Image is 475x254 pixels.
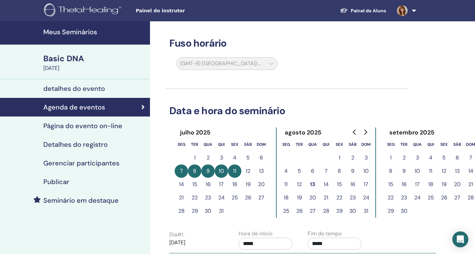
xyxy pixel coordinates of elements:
[359,178,373,191] button: 17
[279,164,293,178] button: 4
[384,151,397,164] button: 1
[306,204,319,218] button: 27
[201,191,215,204] button: 23
[255,191,268,204] button: 27
[136,7,236,14] span: Painel do instrutor
[319,191,333,204] button: 21
[241,191,255,204] button: 26
[340,8,348,13] img: graduation-cap-white.svg
[175,138,188,151] th: segunda-feira
[319,204,333,218] button: 28
[228,191,241,204] button: 25
[215,178,228,191] button: 17
[319,178,333,191] button: 14
[397,5,408,16] img: default.jpg
[255,178,268,191] button: 20
[43,159,119,167] h4: Gerenciar participantes
[43,196,119,204] h4: Seminário em destaque
[451,178,464,191] button: 20
[333,191,346,204] button: 22
[359,138,373,151] th: domingo
[346,178,359,191] button: 16
[201,164,215,178] button: 9
[349,126,360,139] button: Go to previous month
[175,178,188,191] button: 14
[43,103,105,111] h4: Agenda de eventos
[397,151,411,164] button: 2
[397,164,411,178] button: 9
[359,164,373,178] button: 10
[452,231,468,247] div: Open Intercom Messenger
[424,151,437,164] button: 4
[451,138,464,151] th: sábado
[308,230,342,238] label: Fim do tempo
[306,138,319,151] th: quarta-feira
[241,138,255,151] th: sábado
[293,191,306,204] button: 19
[346,138,359,151] th: sábado
[397,138,411,151] th: terça-feira
[360,126,371,139] button: Go to next month
[175,127,216,138] div: julho 2025
[411,151,424,164] button: 3
[397,204,411,218] button: 30
[346,151,359,164] button: 2
[384,178,397,191] button: 15
[359,204,373,218] button: 31
[411,191,424,204] button: 24
[43,122,122,130] h4: Página do evento on-line
[201,138,215,151] th: quarta-feira
[437,191,451,204] button: 26
[228,151,241,164] button: 4
[346,191,359,204] button: 23
[437,151,451,164] button: 5
[411,164,424,178] button: 10
[43,64,146,72] div: [DATE]
[424,164,437,178] button: 11
[279,138,293,151] th: segunda-feira
[169,239,223,247] p: [DATE]
[43,28,146,36] h4: Meus Seminários
[43,85,105,93] h4: detalhes do evento
[279,127,327,138] div: agosto 2025
[424,191,437,204] button: 25
[384,191,397,204] button: 22
[306,191,319,204] button: 20
[228,138,241,151] th: sexta-feira
[228,164,241,178] button: 11
[451,151,464,164] button: 6
[451,164,464,178] button: 13
[44,3,124,18] img: logo.png
[424,178,437,191] button: 18
[43,53,146,64] div: Basic DNA
[279,178,293,191] button: 11
[241,164,255,178] button: 12
[279,204,293,218] button: 25
[359,151,373,164] button: 3
[384,127,440,138] div: setembro 2025
[43,178,69,186] h4: Publicar
[333,204,346,218] button: 29
[175,191,188,204] button: 21
[188,204,201,218] button: 29
[293,178,306,191] button: 12
[397,178,411,191] button: 16
[255,164,268,178] button: 13
[384,138,397,151] th: segunda-feira
[165,37,408,49] h3: Fuso horário
[411,178,424,191] button: 17
[451,191,464,204] button: 27
[319,164,333,178] button: 7
[333,151,346,164] button: 1
[228,178,241,191] button: 18
[39,53,150,72] a: Basic DNA[DATE]
[411,138,424,151] th: quarta-feira
[293,164,306,178] button: 5
[241,151,255,164] button: 5
[188,151,201,164] button: 1
[201,178,215,191] button: 16
[175,164,188,178] button: 7
[437,178,451,191] button: 19
[333,178,346,191] button: 15
[346,164,359,178] button: 9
